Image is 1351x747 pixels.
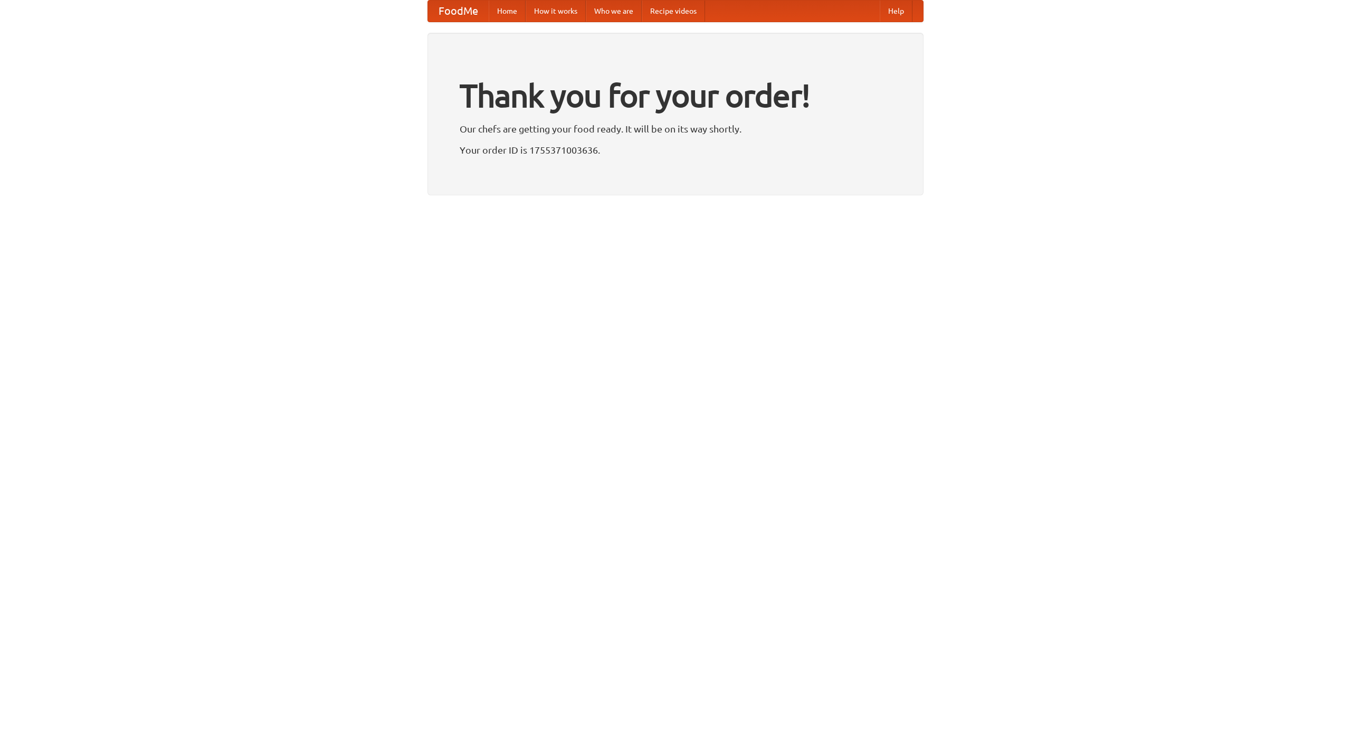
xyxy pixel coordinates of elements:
h1: Thank you for your order! [460,70,891,121]
a: Help [880,1,912,22]
a: Who we are [586,1,642,22]
a: FoodMe [428,1,489,22]
p: Your order ID is 1755371003636. [460,142,891,158]
a: How it works [526,1,586,22]
a: Recipe videos [642,1,705,22]
a: Home [489,1,526,22]
p: Our chefs are getting your food ready. It will be on its way shortly. [460,121,891,137]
